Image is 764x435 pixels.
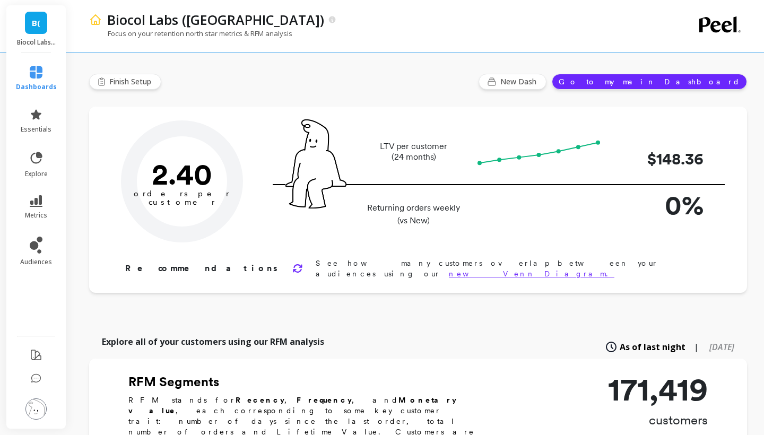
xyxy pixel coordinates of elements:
[32,17,40,29] span: B(
[608,412,708,429] p: customers
[709,341,734,353] span: [DATE]
[25,170,48,178] span: explore
[479,74,546,90] button: New Dash
[608,373,708,405] p: 171,419
[552,74,747,90] button: Go to my main Dashboard
[236,396,284,404] b: Recency
[107,11,324,29] p: Biocol Labs (US)
[449,269,614,278] a: new Venn Diagram.
[89,13,102,26] img: header icon
[128,373,489,390] h2: RFM Segments
[316,258,713,279] p: See how many customers overlap between your audiences using our
[500,76,540,87] span: New Dash
[25,398,47,420] img: profile picture
[89,29,292,38] p: Focus on your retention north star metrics & RFM analysis
[364,141,463,162] p: LTV per customer (24 months)
[17,38,56,47] p: Biocol Labs (US)
[619,185,704,225] p: 0%
[89,74,161,90] button: Finish Setup
[285,119,346,208] img: pal seatted on line
[16,83,57,91] span: dashboards
[20,258,52,266] span: audiences
[694,341,699,353] span: |
[364,202,463,227] p: Returning orders weekly (vs New)
[620,341,685,353] span: As of last night
[134,189,230,198] tspan: orders per
[102,335,324,348] p: Explore all of your customers using our RFM analysis
[109,76,154,87] span: Finish Setup
[297,396,352,404] b: Frequency
[149,197,216,207] tspan: customer
[25,211,47,220] span: metrics
[619,147,704,171] p: $148.36
[21,125,51,134] span: essentials
[152,156,212,192] text: 2.40
[125,262,280,275] p: Recommendations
